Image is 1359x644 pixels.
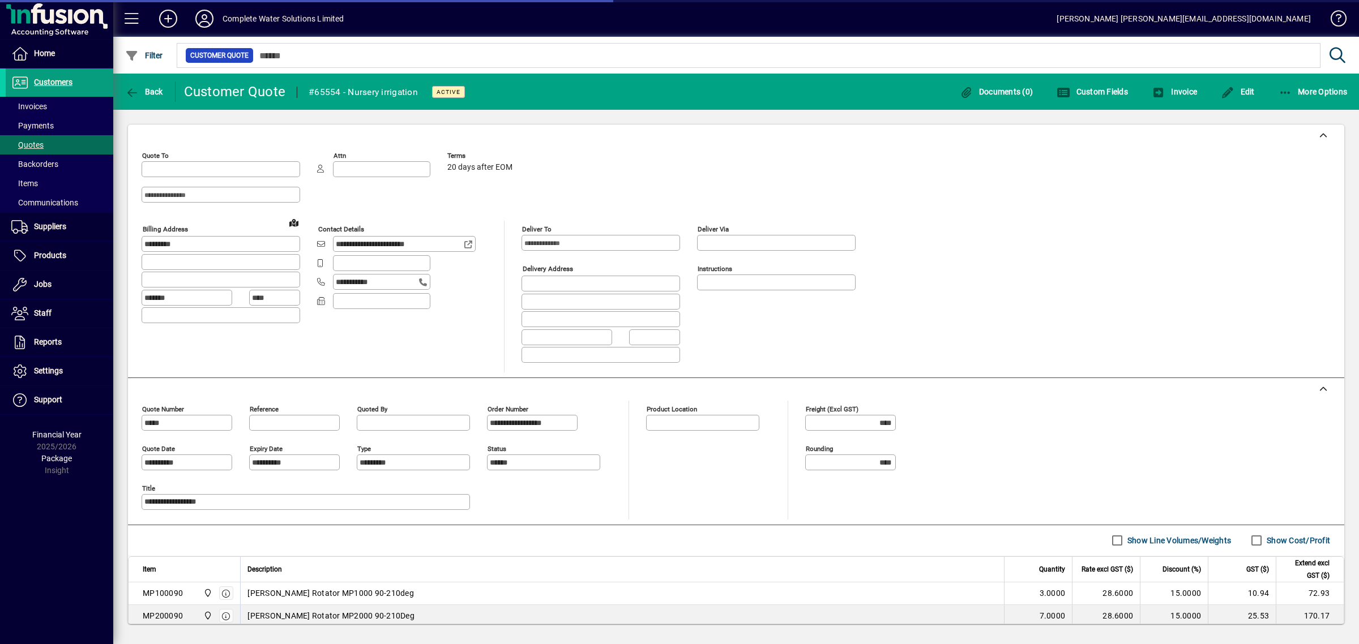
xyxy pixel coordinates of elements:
[11,198,78,207] span: Communications
[1082,563,1133,576] span: Rate excl GST ($)
[122,45,166,66] button: Filter
[357,405,387,413] mat-label: Quoted by
[1125,535,1231,546] label: Show Line Volumes/Weights
[34,222,66,231] span: Suppliers
[1039,563,1065,576] span: Quantity
[125,51,163,60] span: Filter
[309,83,418,101] div: #65554 - Nursery irrigation
[34,78,72,87] span: Customers
[247,563,282,576] span: Description
[113,81,176,102] app-page-header-button: Back
[698,265,732,273] mat-label: Instructions
[1057,87,1128,96] span: Custom Fields
[250,444,283,452] mat-label: Expiry date
[6,193,113,212] a: Communications
[142,484,155,492] mat-label: Title
[6,135,113,154] a: Quotes
[6,386,113,414] a: Support
[34,49,55,58] span: Home
[437,88,460,96] span: Active
[11,102,47,111] span: Invoices
[247,610,414,621] span: [PERSON_NAME] Rotator MP2000 90-210Deg
[142,444,175,452] mat-label: Quote date
[1149,81,1200,102] button: Invoice
[142,152,169,160] mat-label: Quote To
[488,444,506,452] mat-label: Status
[34,395,62,404] span: Support
[1208,582,1276,605] td: 10.94
[34,366,63,375] span: Settings
[1140,582,1208,605] td: 15.0000
[1152,87,1197,96] span: Invoice
[1246,563,1269,576] span: GST ($)
[1279,87,1348,96] span: More Options
[6,116,113,135] a: Payments
[143,563,156,576] span: Item
[143,587,183,599] div: MP100090
[6,97,113,116] a: Invoices
[150,8,186,29] button: Add
[11,160,58,169] span: Backorders
[6,328,113,357] a: Reports
[1040,587,1066,599] span: 3.0000
[1218,81,1258,102] button: Edit
[1264,535,1330,546] label: Show Cost/Profit
[1163,563,1201,576] span: Discount (%)
[1140,605,1208,628] td: 15.0000
[1283,557,1330,582] span: Extend excl GST ($)
[32,430,82,439] span: Financial Year
[1054,81,1131,102] button: Custom Fields
[184,83,286,101] div: Customer Quote
[6,271,113,299] a: Jobs
[285,213,303,231] a: View on map
[1079,587,1133,599] div: 28.6000
[357,444,371,452] mat-label: Type
[34,308,52,317] span: Staff
[1040,610,1066,621] span: 7.0000
[1079,610,1133,621] div: 28.6000
[698,225,729,233] mat-label: Deliver via
[34,251,66,260] span: Products
[522,225,552,233] mat-label: Deliver To
[190,50,249,61] span: Customer Quote
[6,40,113,68] a: Home
[6,299,113,328] a: Staff
[1322,2,1345,39] a: Knowledge Base
[200,609,213,622] span: Motueka
[959,87,1033,96] span: Documents (0)
[11,179,38,188] span: Items
[34,280,52,289] span: Jobs
[247,587,414,599] span: [PERSON_NAME] Rotator MP1000 90-210deg
[1276,605,1344,628] td: 170.17
[11,121,54,130] span: Payments
[200,587,213,599] span: Motueka
[11,140,44,149] span: Quotes
[647,405,697,413] mat-label: Product location
[1276,582,1344,605] td: 72.93
[41,454,72,463] span: Package
[1057,10,1311,28] div: [PERSON_NAME] [PERSON_NAME][EMAIL_ADDRESS][DOMAIN_NAME]
[1276,81,1351,102] button: More Options
[6,154,113,174] a: Backorders
[142,405,184,413] mat-label: Quote number
[186,8,223,29] button: Profile
[6,357,113,385] a: Settings
[806,405,858,413] mat-label: Freight (excl GST)
[806,444,833,452] mat-label: Rounding
[125,87,163,96] span: Back
[447,163,512,172] span: 20 days after EOM
[447,152,515,160] span: Terms
[34,337,62,346] span: Reports
[334,152,346,160] mat-label: Attn
[143,610,183,621] div: MP200090
[1208,605,1276,628] td: 25.53
[488,405,528,413] mat-label: Order number
[6,242,113,270] a: Products
[223,10,344,28] div: Complete Water Solutions Limited
[122,81,166,102] button: Back
[956,81,1036,102] button: Documents (0)
[6,174,113,193] a: Items
[1221,87,1255,96] span: Edit
[250,405,279,413] mat-label: Reference
[6,213,113,241] a: Suppliers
